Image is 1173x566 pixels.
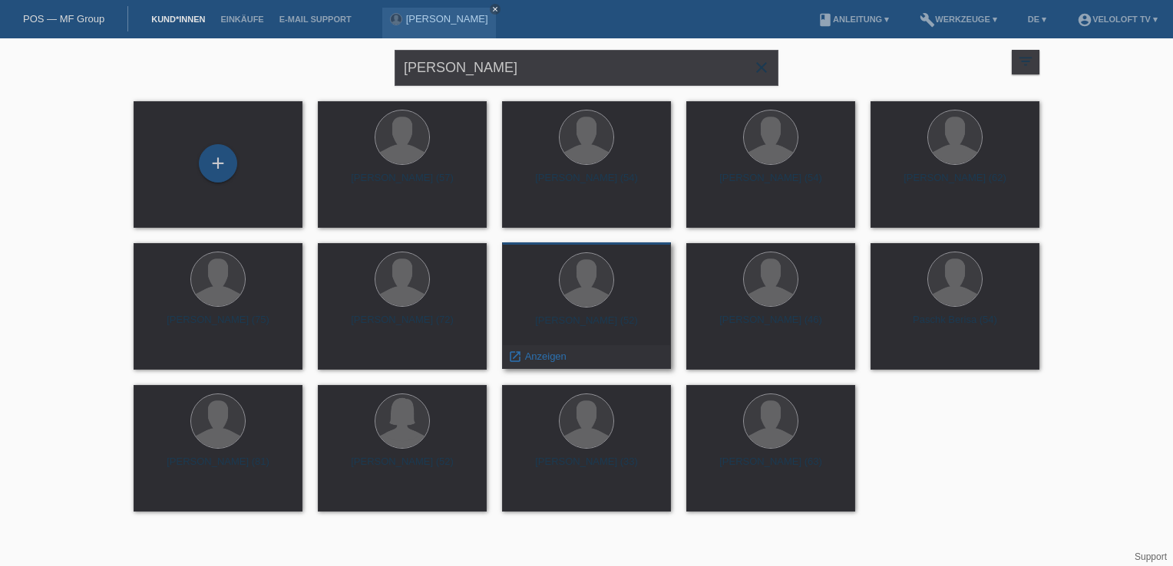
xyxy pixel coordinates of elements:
a: DE ▾ [1020,15,1054,24]
div: [PERSON_NAME] (62) [883,172,1027,196]
a: close [490,4,501,15]
i: close [752,58,771,77]
div: [PERSON_NAME] (72) [330,314,474,338]
div: [PERSON_NAME] (33) [514,456,659,480]
a: Kund*innen [144,15,213,24]
div: [PERSON_NAME] (52) [514,314,659,339]
a: account_circleVeloLoft TV ▾ [1069,15,1165,24]
div: [PERSON_NAME] (52) [330,456,474,480]
input: Suche... [395,50,778,86]
div: Paschk Berisa (54) [883,314,1027,338]
a: E-Mail Support [272,15,359,24]
i: book [818,12,833,28]
a: launch Anzeigen [508,350,567,362]
i: filter_list [1017,53,1034,70]
div: [PERSON_NAME] (57) [330,172,474,196]
div: [PERSON_NAME] (81) [146,456,290,480]
i: close [491,5,499,13]
a: bookAnleitung ▾ [810,15,897,24]
div: [PERSON_NAME] (54) [514,172,659,196]
div: [PERSON_NAME] (46) [699,314,843,338]
div: Kund*in hinzufügen [200,150,236,176]
div: [PERSON_NAME] (75) [146,314,290,338]
a: Einkäufe [213,15,271,24]
a: buildWerkzeuge ▾ [912,15,1005,24]
i: build [920,12,935,28]
div: [PERSON_NAME] (54) [699,172,843,196]
i: account_circle [1077,12,1092,28]
span: Anzeigen [525,350,567,362]
a: [PERSON_NAME] [406,13,488,25]
div: [PERSON_NAME] (63) [699,456,843,480]
i: launch [508,350,522,364]
a: POS — MF Group [23,13,104,25]
a: Support [1135,551,1167,562]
